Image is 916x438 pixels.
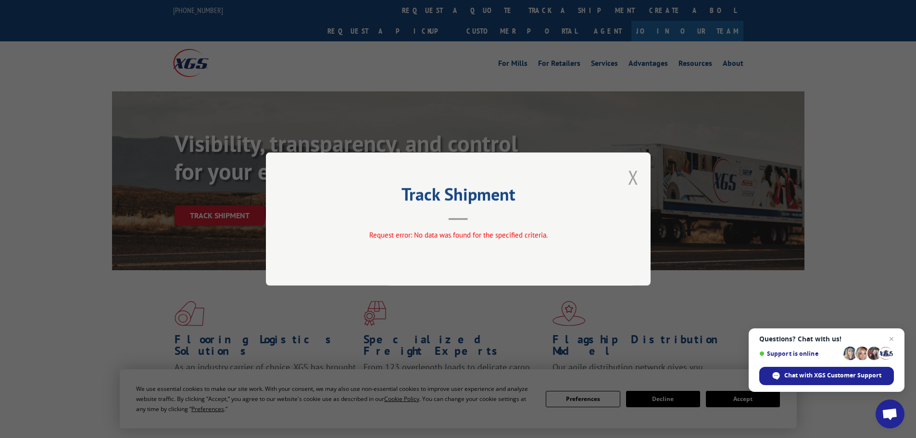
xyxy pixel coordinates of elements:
div: Open chat [876,400,904,428]
h2: Track Shipment [314,188,602,206]
span: Chat with XGS Customer Support [784,371,881,380]
span: Close chat [886,333,897,345]
span: Request error: No data was found for the specified criteria. [369,230,547,239]
span: Questions? Chat with us! [759,335,894,343]
button: Close modal [628,164,639,190]
span: Support is online [759,350,840,357]
div: Chat with XGS Customer Support [759,367,894,385]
